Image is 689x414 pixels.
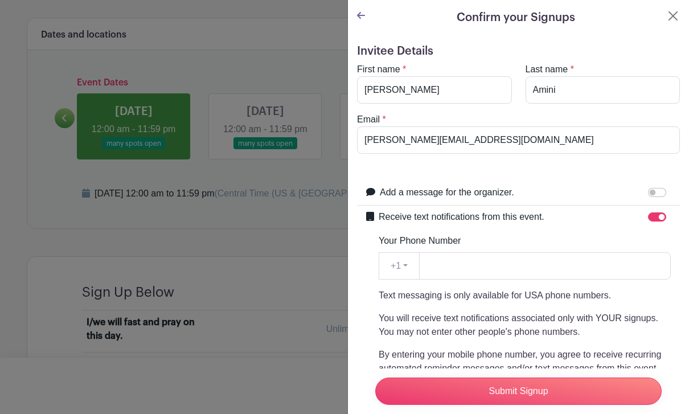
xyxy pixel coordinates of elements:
button: +1 [379,252,420,280]
label: Add a message for the organizer. [380,186,514,199]
label: Last name [526,63,568,76]
label: Email [357,113,380,126]
h5: Confirm your Signups [457,9,575,26]
label: Receive text notifications from this event. [379,210,544,224]
label: Your Phone Number [379,234,461,248]
p: You will receive text notifications associated only with YOUR signups. You may not enter other pe... [379,311,671,339]
button: Close [666,9,680,23]
input: Submit Signup [375,378,662,405]
h5: Invitee Details [357,44,680,58]
p: Text messaging is only available for USA phone numbers. [379,289,671,302]
label: First name [357,63,400,76]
